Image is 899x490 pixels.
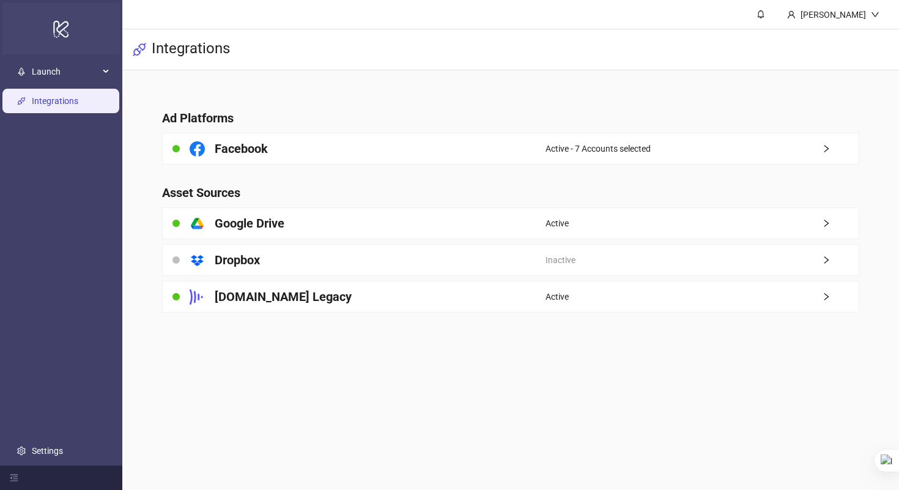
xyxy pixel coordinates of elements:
h4: Ad Platforms [162,110,859,127]
svg: Frame.io Logo [190,289,205,305]
h4: Dropbox [215,251,260,269]
a: [DOMAIN_NAME] LegacyActiveright [162,281,859,313]
span: bell [757,10,765,18]
span: Inactive [546,253,575,267]
span: Active [546,217,569,230]
span: Launch [32,59,99,84]
h4: Google Drive [215,215,284,232]
span: right [822,144,859,153]
span: right [822,292,859,301]
a: Integrations [32,96,78,106]
span: api [132,42,147,57]
span: Active - 7 Accounts selected [546,142,651,155]
a: Settings [32,446,63,456]
span: right [822,256,859,264]
h3: Integrations [152,39,230,60]
a: FacebookActive - 7 Accounts selectedright [162,133,859,165]
div: [PERSON_NAME] [796,8,871,21]
span: user [787,10,796,19]
span: rocket [17,67,26,76]
a: DropboxInactiveright [162,244,859,276]
h4: Asset Sources [162,184,859,201]
span: right [822,219,859,228]
h4: Facebook [215,140,268,157]
span: Active [546,290,569,303]
a: Google DriveActiveright [162,207,859,239]
span: menu-fold [10,473,18,482]
span: down [871,10,879,19]
h4: [DOMAIN_NAME] Legacy [215,288,352,305]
